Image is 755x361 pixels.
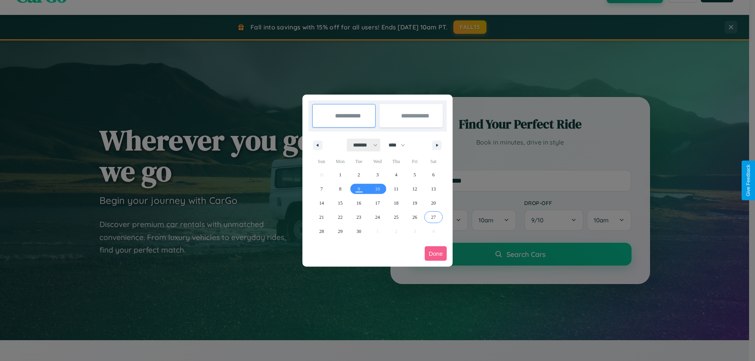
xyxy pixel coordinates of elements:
[320,182,323,196] span: 7
[312,196,331,210] button: 14
[319,210,324,224] span: 21
[331,210,349,224] button: 22
[424,182,443,196] button: 13
[368,210,387,224] button: 24
[312,155,331,168] span: Sun
[431,210,436,224] span: 27
[312,224,331,238] button: 28
[368,196,387,210] button: 17
[394,182,399,196] span: 11
[312,210,331,224] button: 21
[387,168,405,182] button: 4
[339,168,341,182] span: 1
[412,182,417,196] span: 12
[350,210,368,224] button: 23
[376,168,379,182] span: 3
[331,182,349,196] button: 8
[405,155,424,168] span: Fri
[414,168,416,182] span: 5
[357,224,361,238] span: 30
[368,182,387,196] button: 10
[424,196,443,210] button: 20
[350,155,368,168] span: Tue
[350,224,368,238] button: 30
[331,224,349,238] button: 29
[357,210,361,224] span: 23
[350,168,368,182] button: 2
[395,168,397,182] span: 4
[405,196,424,210] button: 19
[387,155,405,168] span: Thu
[375,196,380,210] span: 17
[368,168,387,182] button: 3
[394,210,398,224] span: 25
[350,196,368,210] button: 16
[405,210,424,224] button: 26
[312,182,331,196] button: 7
[375,210,380,224] span: 24
[319,196,324,210] span: 14
[357,196,361,210] span: 16
[338,196,343,210] span: 15
[331,155,349,168] span: Mon
[405,168,424,182] button: 5
[394,196,398,210] span: 18
[412,210,417,224] span: 26
[338,224,343,238] span: 29
[431,196,436,210] span: 20
[331,196,349,210] button: 15
[358,168,360,182] span: 2
[339,182,341,196] span: 8
[358,182,360,196] span: 9
[424,168,443,182] button: 6
[412,196,417,210] span: 19
[375,182,380,196] span: 10
[746,165,751,196] div: Give Feedback
[387,182,405,196] button: 11
[331,168,349,182] button: 1
[338,210,343,224] span: 22
[319,224,324,238] span: 28
[368,155,387,168] span: Wed
[431,182,436,196] span: 13
[424,210,443,224] button: 27
[405,182,424,196] button: 12
[350,182,368,196] button: 9
[387,210,405,224] button: 25
[432,168,435,182] span: 6
[424,155,443,168] span: Sat
[425,246,447,261] button: Done
[387,196,405,210] button: 18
